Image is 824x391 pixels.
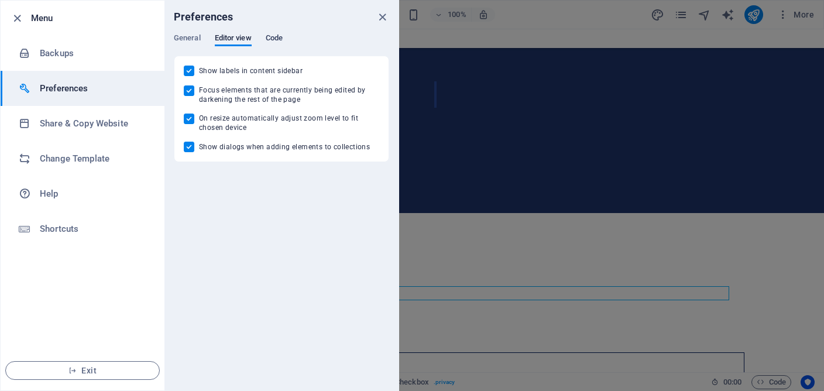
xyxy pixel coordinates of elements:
h6: Menu [31,11,155,25]
a: Help [1,176,164,211]
h6: Backups [40,46,148,60]
button: close [375,10,389,24]
h6: Help [40,187,148,201]
span: Show dialogs when adding elements to collections [199,142,370,152]
button: Exit [5,361,160,380]
span: General [174,31,201,47]
span: Focus elements that are currently being edited by darkening the rest of the page [199,85,379,104]
h6: Share & Copy Website [40,116,148,131]
div: Preferences [174,33,389,56]
h6: Change Template [40,152,148,166]
span: On resize automatically adjust zoom level to fit chosen device [199,114,379,132]
span: Code [266,31,283,47]
span: Editor view [215,31,252,47]
span: Show labels in content sidebar [199,66,303,76]
h6: Preferences [174,10,234,24]
h6: Shortcuts [40,222,148,236]
h6: Preferences [40,81,148,95]
span: Exit [15,366,150,375]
